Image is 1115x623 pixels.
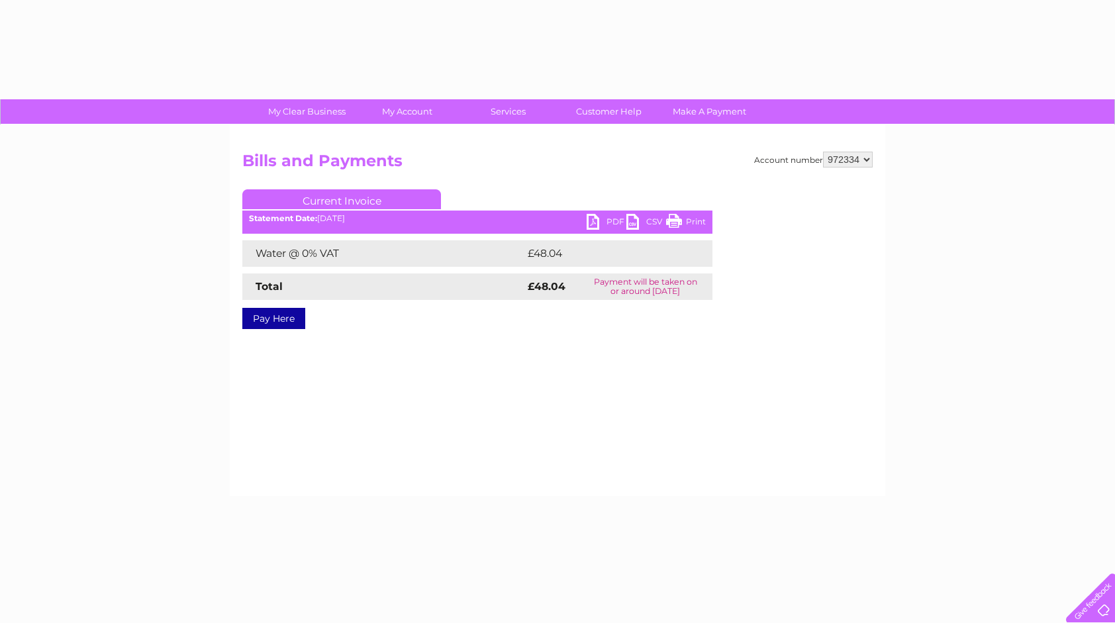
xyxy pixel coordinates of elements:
[524,240,687,267] td: £48.04
[579,273,712,300] td: Payment will be taken on or around [DATE]
[754,152,873,168] div: Account number
[454,99,563,124] a: Services
[242,240,524,267] td: Water @ 0% VAT
[655,99,764,124] a: Make A Payment
[242,189,441,209] a: Current Invoice
[587,214,626,233] a: PDF
[242,214,712,223] div: [DATE]
[249,213,317,223] b: Statement Date:
[252,99,362,124] a: My Clear Business
[353,99,462,124] a: My Account
[242,308,305,329] a: Pay Here
[554,99,663,124] a: Customer Help
[256,280,283,293] strong: Total
[528,280,565,293] strong: £48.04
[242,152,873,177] h2: Bills and Payments
[666,214,706,233] a: Print
[626,214,666,233] a: CSV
